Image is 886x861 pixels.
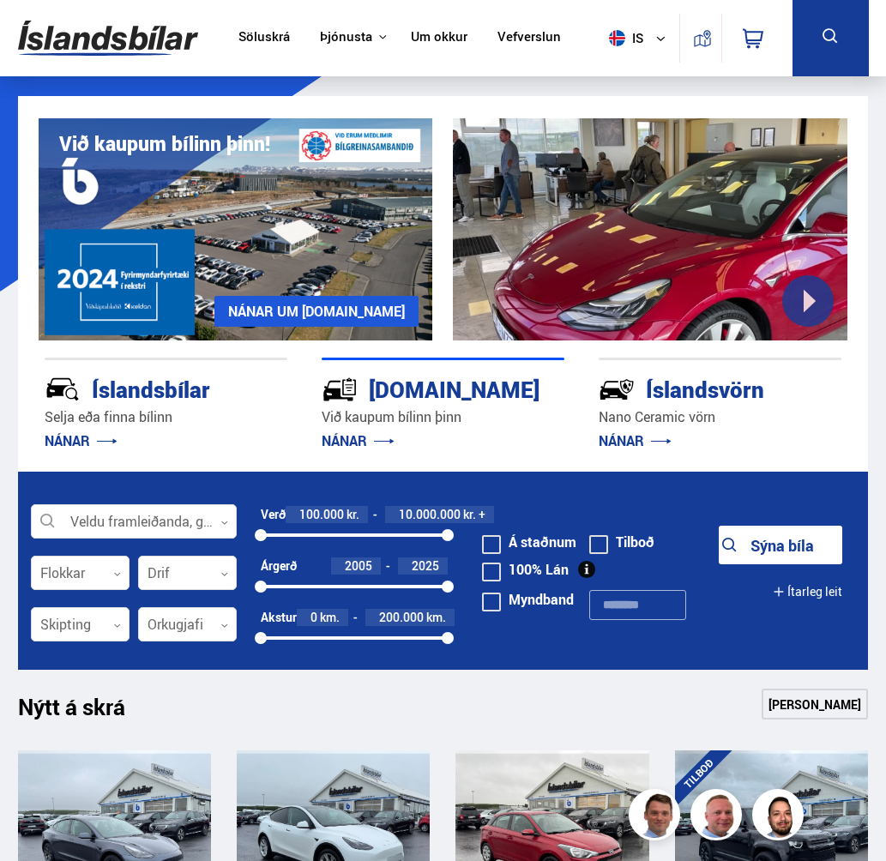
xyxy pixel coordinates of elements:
img: -Svtn6bYgwAsiwNX.svg [599,371,635,407]
div: Íslandsbílar [45,373,226,403]
a: NÁNAR [322,431,395,450]
div: Akstur [261,611,297,624]
img: siFngHWaQ9KaOqBr.png [693,792,744,843]
span: is [602,30,645,46]
span: km. [426,611,446,624]
a: Um okkur [411,29,467,47]
a: NÁNAR [599,431,672,450]
a: NÁNAR [45,431,118,450]
img: tr5P-W3DuiFaO7aO.svg [322,371,358,407]
label: Á staðnum [482,535,576,549]
button: is [602,13,679,63]
p: Nano Ceramic vörn [599,407,841,427]
a: [PERSON_NAME] [762,689,868,720]
img: eKx6w-_Home_640_.png [39,118,433,340]
label: Myndband [482,593,574,606]
span: 0 [310,609,317,625]
h1: Nýtt á skrá [18,694,155,730]
span: 100.000 [299,506,344,522]
button: Open LiveChat chat widget [14,7,65,58]
img: svg+xml;base64,PHN2ZyB4bWxucz0iaHR0cDovL3d3dy53My5vcmcvMjAwMC9zdmciIHdpZHRoPSI1MTIiIGhlaWdodD0iNT... [609,30,625,46]
p: Selja eða finna bílinn [45,407,287,427]
div: Árgerð [261,559,297,573]
a: NÁNAR UM [DOMAIN_NAME] [214,296,419,327]
div: Íslandsvörn [599,373,781,403]
div: [DOMAIN_NAME] [322,373,503,403]
img: nhp88E3Fdnt1Opn2.png [755,792,806,843]
h1: Við kaupum bílinn þinn! [59,132,270,155]
p: Við kaupum bílinn þinn [322,407,564,427]
span: km. [320,611,340,624]
button: Ítarleg leit [773,572,842,611]
a: Söluskrá [238,29,290,47]
span: 2025 [412,557,439,574]
div: Verð [261,508,286,521]
button: Þjónusta [320,29,372,45]
span: kr. [347,508,359,521]
img: G0Ugv5HjCgRt.svg [18,10,198,66]
label: 100% Lán [482,563,569,576]
img: JRvxyua_JYH6wB4c.svg [45,371,81,407]
label: Tilboð [589,535,654,549]
span: 10.000.000 [399,506,461,522]
img: FbJEzSuNWCJXmdc-.webp [631,792,683,843]
a: Vefverslun [497,29,561,47]
span: + [479,508,485,521]
button: Sýna bíla [719,526,842,564]
span: kr. [463,508,476,521]
span: 200.000 [379,609,424,625]
span: 2005 [345,557,372,574]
